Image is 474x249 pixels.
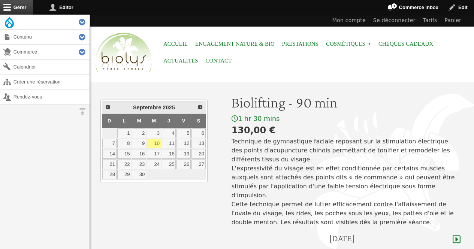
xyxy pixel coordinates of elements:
a: 30 [132,170,146,180]
a: Précédent [103,102,113,112]
a: 24 [147,160,161,169]
div: 130,00 € [232,124,461,137]
span: Samedi [197,118,200,124]
p: Technique de gymnastique faciale reposant sur la stimulation électrique des points d'acupuncture ... [232,137,461,227]
span: 2025 [163,104,175,110]
a: 25 [162,160,176,169]
a: 29 [117,170,132,180]
a: Chèques cadeaux [378,36,433,52]
span: Dimanche [108,118,111,124]
a: 10 [147,139,161,149]
span: Cosmétiques [326,36,371,52]
a: Suivant [195,102,205,112]
a: Actualités [163,52,198,69]
a: 2 [132,128,146,138]
a: 27 [191,160,206,169]
span: Suivant [197,104,203,110]
a: 20 [191,149,206,159]
a: 18 [162,149,176,159]
a: 6 [191,128,206,138]
a: 1 [117,128,132,138]
a: 17 [147,149,161,159]
a: Accueil [163,36,188,52]
a: 14 [102,149,117,159]
span: Jeudi [167,118,170,124]
a: 19 [176,149,191,159]
a: 4 [162,128,176,138]
a: 28 [102,170,117,180]
a: 7 [102,139,117,149]
a: 12 [176,139,191,149]
a: 13 [191,139,206,149]
span: 1 [391,3,397,9]
a: 8 [117,139,132,149]
span: Vendredi [182,118,185,124]
img: Accueil [94,31,154,74]
a: Panier [441,15,465,27]
div: 1 hr 30 mins [232,115,461,123]
a: Mon compte [329,15,369,27]
span: » [368,43,371,46]
a: Contact [206,52,232,69]
a: Se déconnecter [369,15,419,27]
span: Mardi [137,118,141,124]
header: Entête du site [90,15,474,79]
a: Prestations [282,36,318,52]
a: 15 [117,149,132,159]
a: 3 [147,128,161,138]
span: Lundi [123,118,126,124]
span: Mercredi [152,118,156,124]
a: 21 [102,160,117,169]
button: Orientation horizontale [75,104,90,119]
a: 22 [117,160,132,169]
a: 5 [176,128,191,138]
span: Septembre [133,104,161,110]
span: Précédent [105,104,111,110]
a: 23 [132,160,146,169]
a: Tarifs [419,15,441,27]
a: 16 [132,149,146,159]
a: Engagement Nature & Bio [195,36,275,52]
h4: [DATE] [329,233,354,244]
a: 26 [176,160,191,169]
a: 11 [162,139,176,149]
a: 9 [132,139,146,149]
h1: Biolifting - 90 min [232,94,461,112]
